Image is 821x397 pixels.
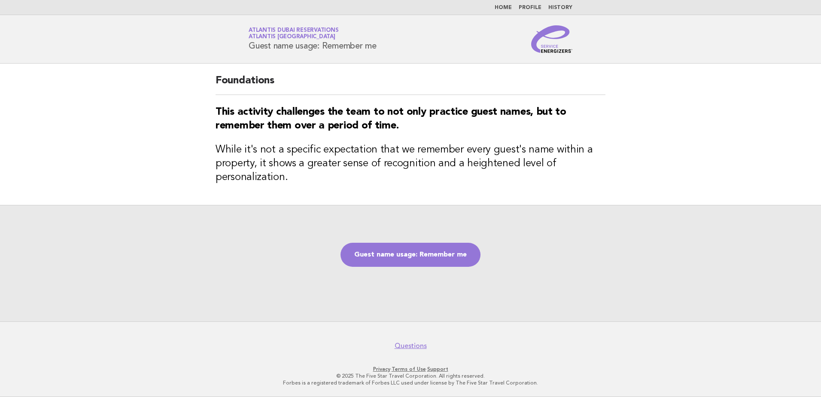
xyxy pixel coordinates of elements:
img: Service Energizers [531,25,572,53]
a: Home [495,5,512,10]
p: Forbes is a registered trademark of Forbes LLC used under license by The Five Star Travel Corpora... [148,379,673,386]
a: Profile [519,5,541,10]
strong: This activity challenges the team to not only practice guest names, but to remember them over a p... [216,107,566,131]
a: Guest name usage: Remember me [341,243,480,267]
span: Atlantis [GEOGRAPHIC_DATA] [249,34,335,40]
a: Questions [395,342,427,350]
h2: Foundations [216,74,605,95]
p: · · [148,366,673,373]
a: History [548,5,572,10]
p: © 2025 The Five Star Travel Corporation. All rights reserved. [148,373,673,379]
a: Support [427,366,448,372]
a: Terms of Use [392,366,426,372]
h1: Guest name usage: Remember me [249,28,377,50]
a: Atlantis Dubai ReservationsAtlantis [GEOGRAPHIC_DATA] [249,27,338,40]
h3: While it's not a specific expectation that we remember every guest's name within a property, it s... [216,143,605,184]
a: Privacy [373,366,390,372]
